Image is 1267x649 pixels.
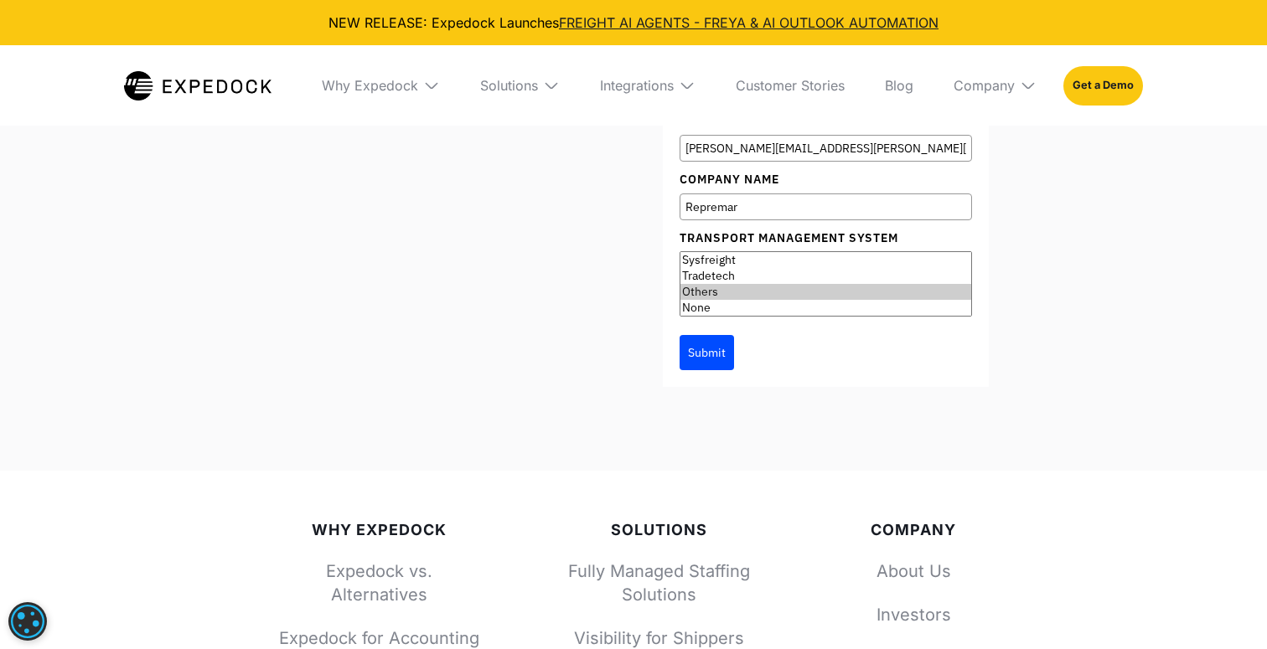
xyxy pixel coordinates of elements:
a: Get a Demo [1063,66,1143,105]
input: Type your email [680,135,972,162]
a: Expedock vs. Alternatives [278,559,479,606]
div: Integrations [600,77,674,94]
div: Company [838,521,989,539]
div: Solutions [533,521,784,539]
div: Why Expedock [278,521,479,539]
div: Company [954,77,1015,94]
div: Why Expedock [322,77,418,94]
div: Why Expedock [308,45,453,126]
a: About Us [838,559,989,583]
div: NEW RELEASE: Expedock Launches [13,13,1254,32]
div: Solutions [480,77,538,94]
option: Others [680,284,971,300]
iframe: Chat Widget [980,468,1267,649]
label: Company Name [680,170,972,188]
a: Fully Managed Staffing Solutions [533,559,784,606]
a: FREIGHT AI AGENTS - FREYA & AI OUTLOOK AUTOMATION [559,14,939,31]
a: Customer Stories [722,45,858,126]
div: Solutions [467,45,573,126]
div: Integrations [587,45,709,126]
option: Sysfreight [680,252,971,268]
label: Transport Management System [680,229,972,247]
button: Submit [680,335,734,370]
a: Investors [838,603,989,626]
div: Company [940,45,1050,126]
option: Tradetech [680,268,971,284]
a: Blog [871,45,927,126]
option: None [680,300,971,316]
